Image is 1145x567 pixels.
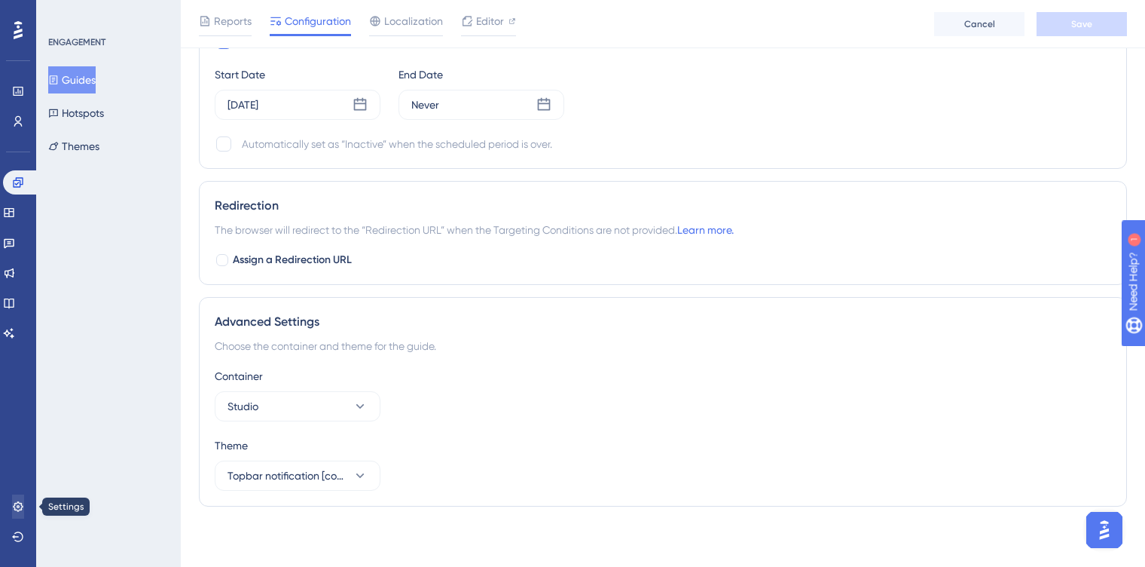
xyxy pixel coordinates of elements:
button: Guides [48,66,96,93]
div: Start Date [215,66,380,84]
div: ENGAGEMENT [48,36,105,48]
span: Cancel [964,18,995,30]
span: Editor [476,12,504,30]
iframe: UserGuiding AI Assistant Launcher [1082,507,1127,553]
div: Theme [215,437,1111,455]
span: Topbar notification [coFE] [227,467,347,485]
div: End Date [398,66,564,84]
div: Advanced Settings [215,313,1111,331]
div: Redirection [215,197,1111,215]
div: [DATE] [227,96,258,114]
button: Hotspots [48,100,104,127]
span: Studio [227,397,258,415]
span: Reports [214,12,252,30]
button: Cancel [934,12,1024,36]
button: Studio [215,391,380,421]
span: Configuration [285,12,351,30]
div: Container [215,367,1111,385]
div: Never [411,96,439,114]
div: Choose the container and theme for the guide. [215,337,1111,355]
span: The browser will redirect to the “Redirection URL” when the Targeting Conditions are not provided. [215,221,734,239]
button: Save [1037,12,1127,36]
div: 1 [105,8,109,20]
a: Learn more. [677,224,734,236]
button: Topbar notification [coFE] [215,461,380,491]
span: Need Help? [35,4,94,22]
span: Assign a Redirection URL [233,251,352,269]
button: Themes [48,133,99,160]
span: Localization [384,12,443,30]
div: Automatically set as “Inactive” when the scheduled period is over. [242,135,552,153]
span: Save [1071,18,1092,30]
